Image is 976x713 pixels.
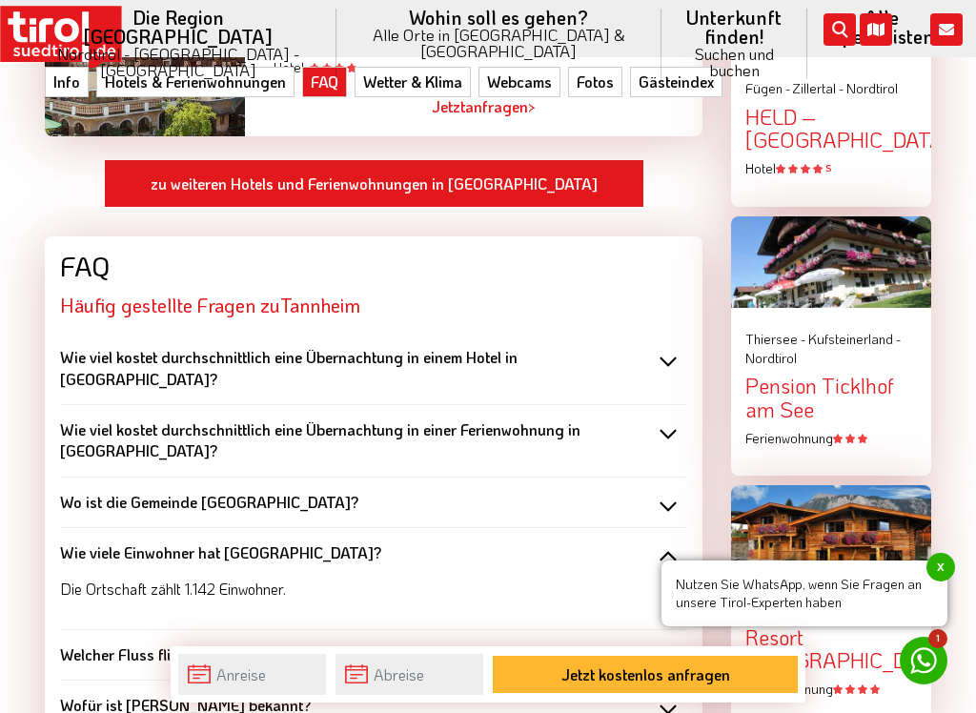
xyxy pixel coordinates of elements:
[745,375,917,420] div: Pension Ticklhof am See
[745,349,797,367] span: Nordtirol
[60,347,518,388] b: Wie viel kostet durchschnittlich eine Übernachtung in einem Hotel in [GEOGRAPHIC_DATA]?
[745,626,917,672] div: Resort [GEOGRAPHIC_DATA]
[42,46,314,78] small: Nordtirol - [GEOGRAPHIC_DATA] - [GEOGRAPHIC_DATA]
[926,553,955,581] span: x
[745,429,917,448] div: Ferienwohnung
[900,637,947,684] a: 1 Nutzen Sie WhatsApp, wenn Sie Fragen an unsere Tirol-Experten habenx
[432,96,465,116] span: Jetzt
[359,27,639,59] small: Alle Orte in [GEOGRAPHIC_DATA] & [GEOGRAPHIC_DATA]
[825,161,831,174] sup: S
[60,579,687,600] p: Die Ortschaft zählt 1.142 Einwohner.
[745,79,917,178] a: Fügen - Zillertal - Nordtirol HELD – [GEOGRAPHIC_DATA] Hotel S
[432,85,536,129] a: Jetztanfragen>
[60,295,687,316] h2: Häufig gestellte Fragen zu
[808,330,901,348] span: Kufsteinerland -
[528,96,536,116] span: >
[60,492,358,512] b: Wo ist die Gemeinde [GEOGRAPHIC_DATA]?
[745,159,917,178] div: Hotel
[335,654,483,695] input: Abreise
[745,106,917,152] div: HELD – [GEOGRAPHIC_DATA]
[928,629,947,648] span: 1
[280,295,360,316] span: Tannheim
[60,644,336,664] b: Welcher Fluss fließt durch die Ortschaft?
[745,330,917,447] a: Thiersee - Kufsteinerland - Nordtirol Pension Ticklhof am See Ferienwohnung
[745,680,917,699] div: Ferienwohnung
[60,252,687,281] div: FAQ
[104,159,644,209] a: zu weiteren Hotels und Ferienwohnungen in [GEOGRAPHIC_DATA]
[493,656,798,693] button: Jetzt kostenlos anfragen
[860,13,892,46] i: Karte öffnen
[661,560,947,626] span: Nutzen Sie WhatsApp, wenn Sie Fragen an unsere Tirol-Experten haben
[745,600,917,699] a: Sautens - Ötztal - Nordtirol Resort [GEOGRAPHIC_DATA] Ferienwohnung
[60,419,580,460] b: Wie viel kostet durchschnittlich eine Übernachtung in einer Ferienwohnung in [GEOGRAPHIC_DATA]?
[745,330,805,348] span: Thiersee -
[930,13,963,46] i: Kontakt
[60,542,381,562] b: Wie viele Einwohner hat [GEOGRAPHIC_DATA]?
[684,46,784,78] small: Suchen und buchen
[178,654,326,695] input: Anreise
